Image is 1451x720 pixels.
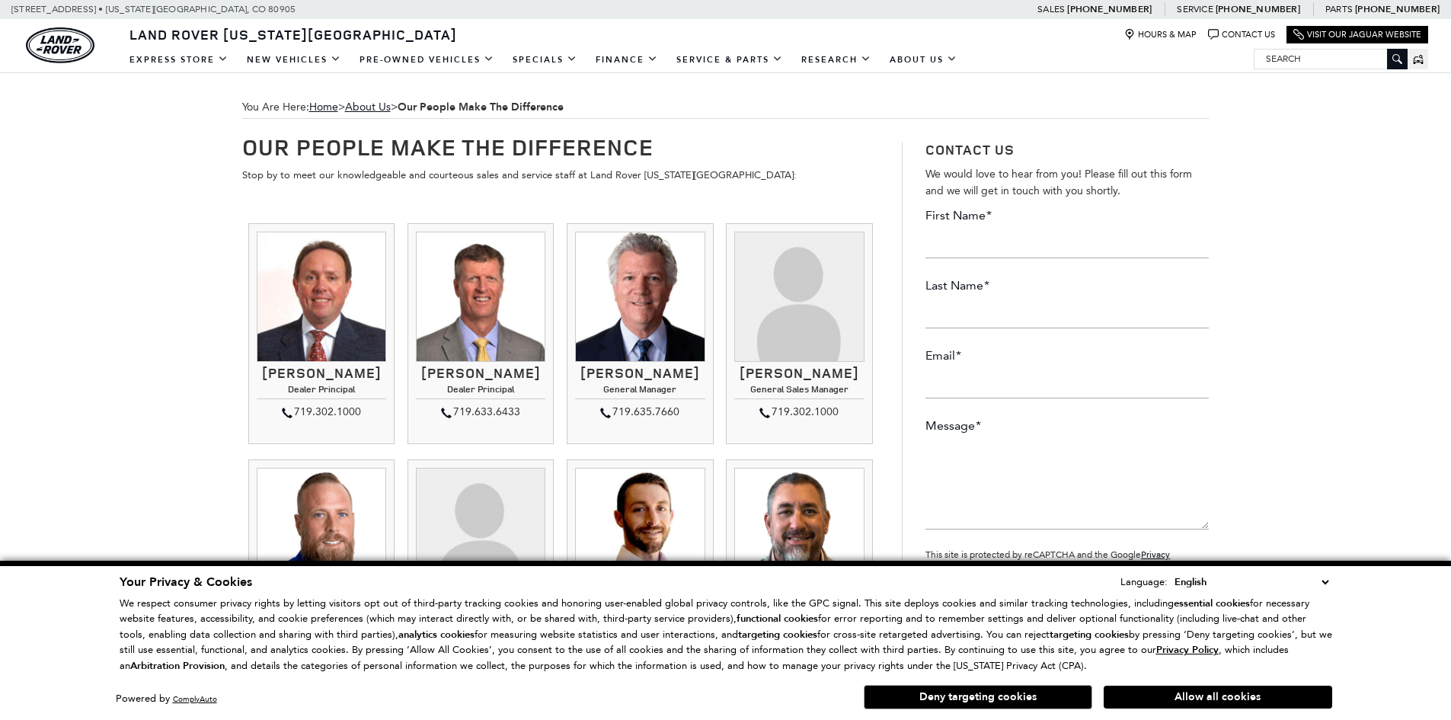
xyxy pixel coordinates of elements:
[120,25,466,43] a: Land Rover [US_STATE][GEOGRAPHIC_DATA]
[575,366,705,381] h3: [PERSON_NAME]
[1216,3,1300,15] a: [PHONE_NUMBER]
[1325,4,1353,14] span: Parts
[881,46,967,73] a: About Us
[925,142,1209,158] h3: Contact Us
[1355,3,1440,15] a: [PHONE_NUMBER]
[575,403,705,421] div: 719.635.7660
[734,384,864,398] h4: General Sales Manager
[1208,29,1275,40] a: Contact Us
[925,347,961,364] label: Email
[1124,29,1197,40] a: Hours & Map
[257,468,386,597] img: Jesse Lyon
[129,25,457,43] span: Land Rover [US_STATE][GEOGRAPHIC_DATA]
[120,46,238,73] a: EXPRESS STORE
[238,46,350,73] a: New Vehicles
[309,101,338,114] a: Home
[26,27,94,63] img: Land Rover
[11,4,296,14] a: [STREET_ADDRESS] • [US_STATE][GEOGRAPHIC_DATA], CO 80905
[350,46,503,73] a: Pre-Owned Vehicles
[130,659,225,673] strong: Arbitration Provision
[345,101,391,114] a: About Us
[1156,643,1219,657] u: Privacy Policy
[1067,3,1152,15] a: [PHONE_NUMBER]
[416,468,545,597] img: Stephanie Davis
[575,384,705,398] h4: General Manager
[792,46,881,73] a: Research
[242,134,880,159] h1: Our People Make The Difference
[575,468,705,597] img: Kevin Heim
[734,468,864,597] img: Trebor Alvord
[1171,574,1332,590] select: Language Select
[1156,644,1219,655] a: Privacy Policy
[416,366,545,381] h3: [PERSON_NAME]
[734,232,864,361] img: Kimberley Zacharias
[734,403,864,421] div: 719.302.1000
[1120,577,1168,587] div: Language:
[1254,50,1407,68] input: Search
[257,403,386,421] div: 719.302.1000
[737,612,818,626] strong: functional cookies
[398,628,475,642] strong: analytics cookies
[1177,4,1213,14] span: Service
[925,207,992,224] label: First Name
[925,277,989,294] label: Last Name
[738,628,817,642] strong: targeting cookies
[416,384,545,398] h4: Dealer Principal
[925,418,981,434] label: Message
[116,694,217,704] div: Powered by
[242,96,1210,119] span: You Are Here:
[257,232,386,361] img: Thom Buckley
[257,366,386,381] h3: [PERSON_NAME]
[242,167,880,184] p: Stop by to meet our knowledgeable and courteous sales and service staff at Land Rover [US_STATE][...
[1174,597,1250,610] strong: essential cookies
[120,574,252,590] span: Your Privacy & Cookies
[257,384,386,398] h4: Dealer Principal
[120,46,967,73] nav: Main Navigation
[1293,29,1421,40] a: Visit Our Jaguar Website
[242,96,1210,119] div: Breadcrumbs
[575,232,705,361] img: Ray Reilly
[864,685,1092,709] button: Deny targeting cookies
[309,101,564,114] span: >
[925,168,1192,197] span: We would love to hear from you! Please fill out this form and we will get in touch with you shortly.
[398,100,564,114] strong: Our People Make The Difference
[734,366,864,381] h3: [PERSON_NAME]
[1050,628,1129,642] strong: targeting cookies
[173,694,217,704] a: ComplyAuto
[586,46,667,73] a: Finance
[1104,686,1332,709] button: Allow all cookies
[120,596,1332,674] p: We respect consumer privacy rights by letting visitors opt out of third-party tracking cookies an...
[1037,4,1065,14] span: Sales
[26,27,94,63] a: land-rover
[925,549,1170,577] small: This site is protected by reCAPTCHA and the Google and apply.
[416,403,545,421] div: 719.633.6433
[345,101,564,114] span: >
[667,46,792,73] a: Service & Parts
[416,232,545,361] img: Mike Jorgensen
[503,46,586,73] a: Specials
